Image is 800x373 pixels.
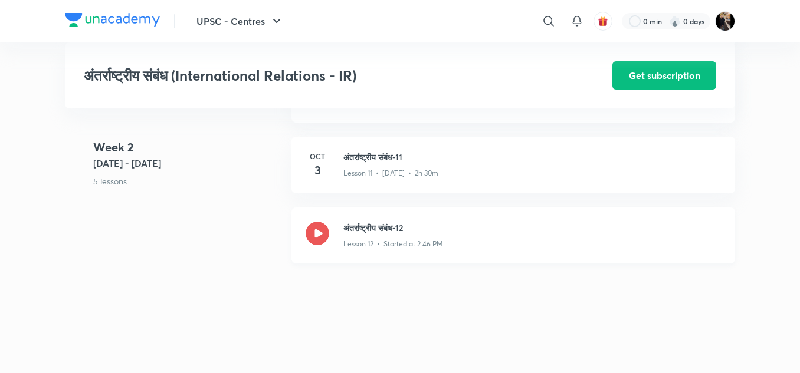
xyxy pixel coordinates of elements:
a: Company Logo [65,13,160,30]
h6: Oct [306,151,329,161]
a: अंतर्राष्ट्रीय संबंध-12Lesson 12 • Started at 2:46 PM [291,207,735,278]
h3: अंतर्राष्ट्रीय संबंध-12 [343,222,721,234]
img: avatar [598,16,608,27]
h3: अंतर्राष्ट्रीय संबंध-11 [343,151,721,163]
p: Lesson 12 • Started at 2:46 PM [343,239,443,249]
h4: 3 [306,161,329,179]
button: avatar [594,12,612,31]
img: amit tripathi [715,11,735,31]
p: 5 lessons [93,175,282,187]
img: streak [669,15,681,27]
a: Oct3अंतर्राष्ट्रीय संबंध-11Lesson 11 • [DATE] • 2h 30m [291,137,735,207]
h4: Week 2 [93,138,282,156]
p: Lesson 11 • [DATE] • 2h 30m [343,168,438,179]
button: Get subscription [612,61,716,90]
button: UPSC - Centres [189,9,291,33]
img: Company Logo [65,13,160,27]
h3: अंतर्राष्ट्रीय संबंध (International Relations - IR) [84,67,546,84]
h5: [DATE] - [DATE] [93,156,282,170]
